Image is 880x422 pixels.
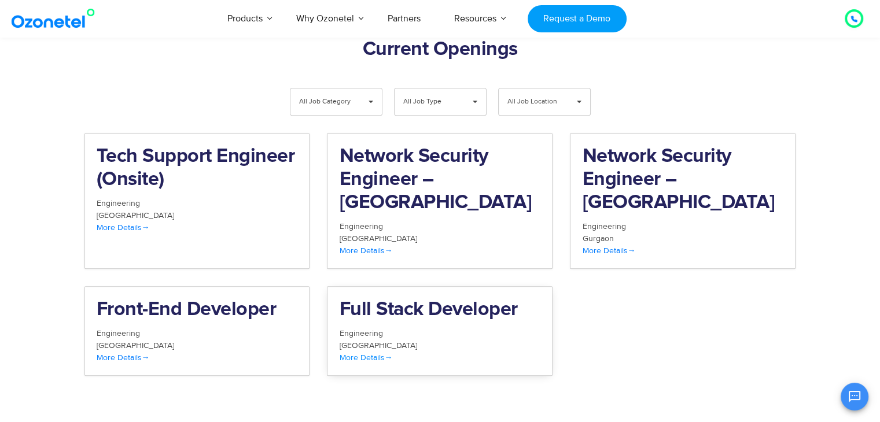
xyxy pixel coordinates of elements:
span: More Details [97,353,150,362]
span: ▾ [568,88,590,115]
span: All Job Category [299,88,354,115]
span: Engineering [97,198,140,208]
span: More Details [339,246,392,256]
span: [GEOGRAPHIC_DATA] [97,210,174,220]
span: [GEOGRAPHIC_DATA] [97,340,174,350]
span: [GEOGRAPHIC_DATA] [339,234,417,243]
span: Engineering [339,328,382,338]
h2: Network Security Engineer – [GEOGRAPHIC_DATA] [339,145,540,214]
h2: Tech Support Engineer (Onsite) [97,145,298,191]
span: All Job Type [403,88,458,115]
a: Network Security Engineer – [GEOGRAPHIC_DATA] Engineering Gurgaon More Details [570,133,796,269]
a: Tech Support Engineer (Onsite) Engineering [GEOGRAPHIC_DATA] More Details [84,133,310,269]
a: Front-End Developer Engineering [GEOGRAPHIC_DATA] More Details [84,286,310,376]
span: All Job Location [507,88,562,115]
span: Engineering [582,221,625,231]
span: [GEOGRAPHIC_DATA] [339,340,417,350]
span: More Details [97,223,150,232]
span: More Details [339,353,392,362]
button: Open chat [841,383,868,410]
h2: Full Stack Developer [339,298,540,321]
span: ▾ [360,88,382,115]
h2: Network Security Engineer – [GEOGRAPHIC_DATA] [582,145,783,214]
span: Gurgaon [582,234,613,243]
a: Request a Demo [528,5,627,32]
h2: Front-End Developer [97,298,298,321]
span: ▾ [464,88,486,115]
a: Full Stack Developer Engineering [GEOGRAPHIC_DATA] More Details [327,286,553,376]
h2: Current Openings [84,38,796,61]
span: Engineering [339,221,382,231]
span: More Details [582,246,635,256]
span: Engineering [97,328,140,338]
a: Network Security Engineer – [GEOGRAPHIC_DATA] Engineering [GEOGRAPHIC_DATA] More Details [327,133,553,269]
